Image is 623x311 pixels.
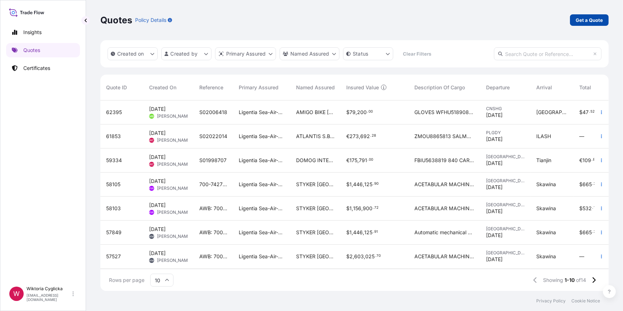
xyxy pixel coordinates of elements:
[592,207,593,209] span: .
[296,253,335,260] span: STYKER [GEOGRAPHIC_DATA] MANUFACTURING SP. Z.0.0.
[149,185,154,192] span: KW
[353,230,363,235] span: 446
[357,158,359,163] span: ,
[582,158,591,163] span: 109
[296,109,335,116] span: AMIGO BIKE [PERSON_NAME]
[374,183,379,185] span: 90
[6,43,80,57] a: Quotes
[199,109,227,116] span: S02006418
[215,47,276,60] button: distributor Filter options
[239,109,285,116] span: Ligentia Sea-Air-Rail Sp. z o.o.
[397,48,437,60] button: Clear Filters
[171,50,198,57] p: Created by
[296,133,335,140] span: ATLANTIS S.B LTD
[353,182,363,187] span: 446
[536,181,556,188] span: Skawina
[280,47,339,60] button: cargoOwner Filter options
[108,47,158,60] button: createdOn Filter options
[349,134,359,139] span: 273
[349,254,353,259] span: 2
[296,229,335,236] span: STYKER [GEOGRAPHIC_DATA] MANUFACTURING SP. Z.0.0.
[149,257,154,264] span: AM
[199,157,227,164] span: S01998707
[149,233,154,240] span: AM
[486,106,525,112] span: CNSHG
[414,181,475,188] span: ACETABULAR MACHINE TENDING CELL
[349,230,352,235] span: 1
[199,253,227,260] span: AWB: 700-74270350
[486,154,525,160] span: [GEOGRAPHIC_DATA]
[486,226,525,232] span: [GEOGRAPHIC_DATA]
[106,253,121,260] span: 57527
[23,65,50,72] p: Certificates
[157,258,192,263] span: [PERSON_NAME]
[579,133,584,140] span: —
[346,254,349,259] span: $
[343,47,393,60] button: certificateStatus Filter options
[239,84,279,91] span: Primary Assured
[486,136,503,143] span: [DATE]
[346,182,349,187] span: $
[363,230,364,235] span: ,
[565,277,575,284] span: 1-10
[352,182,353,187] span: ,
[135,17,166,24] p: Policy Details
[486,250,525,256] span: [GEOGRAPHIC_DATA]
[582,182,592,187] span: 665
[149,154,166,161] span: [DATE]
[149,209,154,216] span: KW
[361,206,363,211] span: ,
[486,256,503,263] span: [DATE]
[157,185,192,191] span: [PERSON_NAME]
[23,29,42,36] p: Insights
[239,157,285,164] span: Ligentia Sea-Air-Rail Sp. z o.o.
[536,157,551,164] span: Tianjin
[199,133,227,140] span: S02022014
[149,129,166,137] span: [DATE]
[536,253,556,260] span: Skawina
[239,253,285,260] span: Ligentia Sea-Air-Rail Sp. z o.o.
[296,181,335,188] span: STYKER [GEOGRAPHIC_DATA] MANUFACTURING SP. Z.0.0.
[349,158,357,163] span: 175
[594,231,598,233] span: 22
[365,254,375,259] span: 025
[591,159,593,161] span: .
[369,159,373,161] span: 00
[414,253,475,260] span: ACETABULAR MACHINE TENDING CELL
[27,293,71,302] p: [EMAIL_ADDRESS][DOMAIN_NAME]
[370,135,371,137] span: .
[373,183,374,185] span: .
[157,234,192,239] span: [PERSON_NAME]
[354,254,364,259] span: 603
[373,207,374,209] span: .
[579,158,582,163] span: €
[536,84,552,91] span: Arrival
[226,50,266,57] p: Primary Assured
[374,231,378,233] span: 91
[157,137,192,143] span: [PERSON_NAME]
[149,105,166,113] span: [DATE]
[486,202,525,208] span: [GEOGRAPHIC_DATA]
[592,231,593,233] span: .
[106,205,121,212] span: 58103
[117,50,144,57] p: Created on
[486,184,503,191] span: [DATE]
[296,84,335,91] span: Named Assured
[582,110,589,115] span: 47
[6,25,80,39] a: Insights
[149,161,154,168] span: WC
[346,134,349,139] span: €
[364,254,365,259] span: ,
[536,298,566,304] p: Privacy Policy
[239,133,285,140] span: Ligentia Sea-Air-Rail Sp. z o.o.
[296,205,335,212] span: STYKER [GEOGRAPHIC_DATA] MANUFACTURING SP. Z.0.0.
[576,17,603,24] p: Get a Quote
[414,133,475,140] span: ZMOU8865813 SALMON PORTIONS SKINLESS IQF 150/170G SALMON PORTIONS SKINLESS 600/950 G VAC NET WEIG...
[106,229,122,236] span: 57849
[109,277,144,284] span: Rows per page
[359,158,367,163] span: 791
[594,183,598,185] span: 22
[367,110,368,113] span: .
[199,229,227,236] span: AWB: 700-74270350
[414,205,475,212] span: ACETABULAR MACHINE TENDING CELL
